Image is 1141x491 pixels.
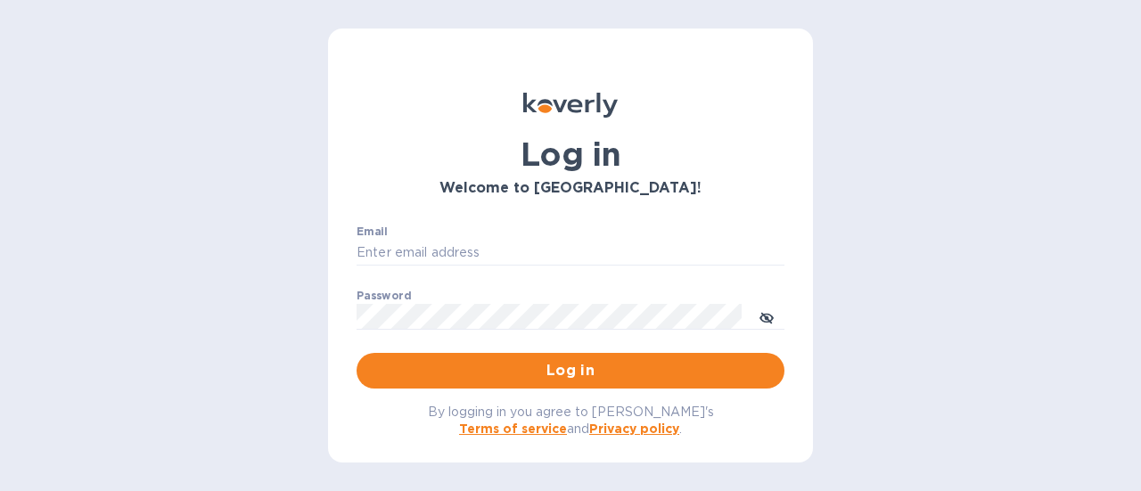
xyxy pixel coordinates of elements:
button: toggle password visibility [749,299,784,334]
span: Log in [371,360,770,381]
a: Terms of service [459,421,567,436]
img: Koverly [523,93,618,118]
button: Log in [357,353,784,389]
h1: Log in [357,135,784,173]
span: By logging in you agree to [PERSON_NAME]'s and . [428,405,714,436]
label: Password [357,291,411,301]
h3: Welcome to [GEOGRAPHIC_DATA]! [357,180,784,197]
a: Privacy policy [589,421,679,436]
label: Email [357,226,388,237]
input: Enter email address [357,240,784,266]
